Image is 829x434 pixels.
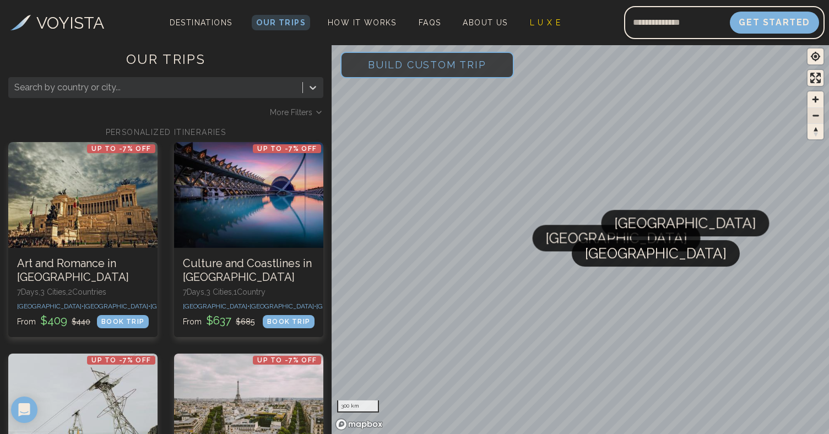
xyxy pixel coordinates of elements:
span: [GEOGRAPHIC_DATA] [316,302,381,310]
span: Build Custom Trip [350,41,504,88]
span: About Us [463,18,507,27]
span: Reset bearing to north [808,124,823,139]
img: Voyista Logo [10,15,31,30]
span: $ 637 [204,314,234,327]
span: $ 685 [236,317,254,326]
p: Up to -7% OFF [87,144,155,153]
p: 7 Days, 3 Cities, 1 Countr y [183,286,315,297]
span: [GEOGRAPHIC_DATA] [150,302,215,310]
span: [GEOGRAPHIC_DATA] • [17,302,84,310]
button: Zoom in [808,91,823,107]
span: How It Works [328,18,397,27]
a: How It Works [323,15,401,30]
h3: VOYISTA [36,10,104,35]
span: $ 409 [38,314,69,327]
p: Up to -7% OFF [87,356,155,365]
span: FAQs [419,18,441,27]
p: From [17,313,90,328]
span: [GEOGRAPHIC_DATA] • [84,302,150,310]
span: Our Trips [256,18,306,27]
a: L U X E [525,15,566,30]
div: Open Intercom Messenger [11,397,37,423]
h2: PERSONALIZED ITINERARIES [8,127,323,138]
div: BOOK TRIP [97,315,149,328]
button: Zoom out [808,107,823,123]
span: Destinations [165,14,237,46]
p: Up to -7% OFF [253,144,321,153]
canvas: Map [332,43,829,434]
h1: OUR TRIPS [8,51,323,77]
h3: Art and Romance in [GEOGRAPHIC_DATA] [17,257,149,284]
button: Reset bearing to north [808,123,823,139]
p: 7 Days, 3 Cities, 2 Countr ies [17,286,149,297]
a: Culture and Coastlines in SpainUp to -7% OFFCulture and Coastlines in [GEOGRAPHIC_DATA]7Days,3 Ci... [174,142,323,337]
span: Zoom out [808,108,823,123]
h3: Culture and Coastlines in [GEOGRAPHIC_DATA] [183,257,315,284]
a: VOYISTA [10,10,104,35]
a: FAQs [414,15,446,30]
div: BOOK TRIP [263,315,315,328]
p: Up to -7% OFF [253,356,321,365]
span: More Filters [270,107,312,118]
a: About Us [458,15,512,30]
p: From [183,313,254,328]
a: Art and Romance in ItalyUp to -7% OFFArt and Romance in [GEOGRAPHIC_DATA]7Days,3 Cities,2Countrie... [8,142,158,337]
button: Get Started [730,12,819,34]
button: Find my location [808,48,823,64]
span: [GEOGRAPHIC_DATA] • [250,302,316,310]
span: $ 440 [72,317,90,326]
div: 300 km [337,400,379,413]
button: Enter fullscreen [808,70,823,86]
a: Our Trips [252,15,310,30]
span: [GEOGRAPHIC_DATA] [546,225,687,251]
span: L U X E [530,18,561,27]
button: Build Custom Trip [340,52,514,78]
a: Mapbox homepage [335,418,383,431]
span: [GEOGRAPHIC_DATA] [614,210,756,236]
span: [GEOGRAPHIC_DATA] [585,240,727,267]
input: Email address [624,9,730,36]
span: [GEOGRAPHIC_DATA] • [183,302,250,310]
